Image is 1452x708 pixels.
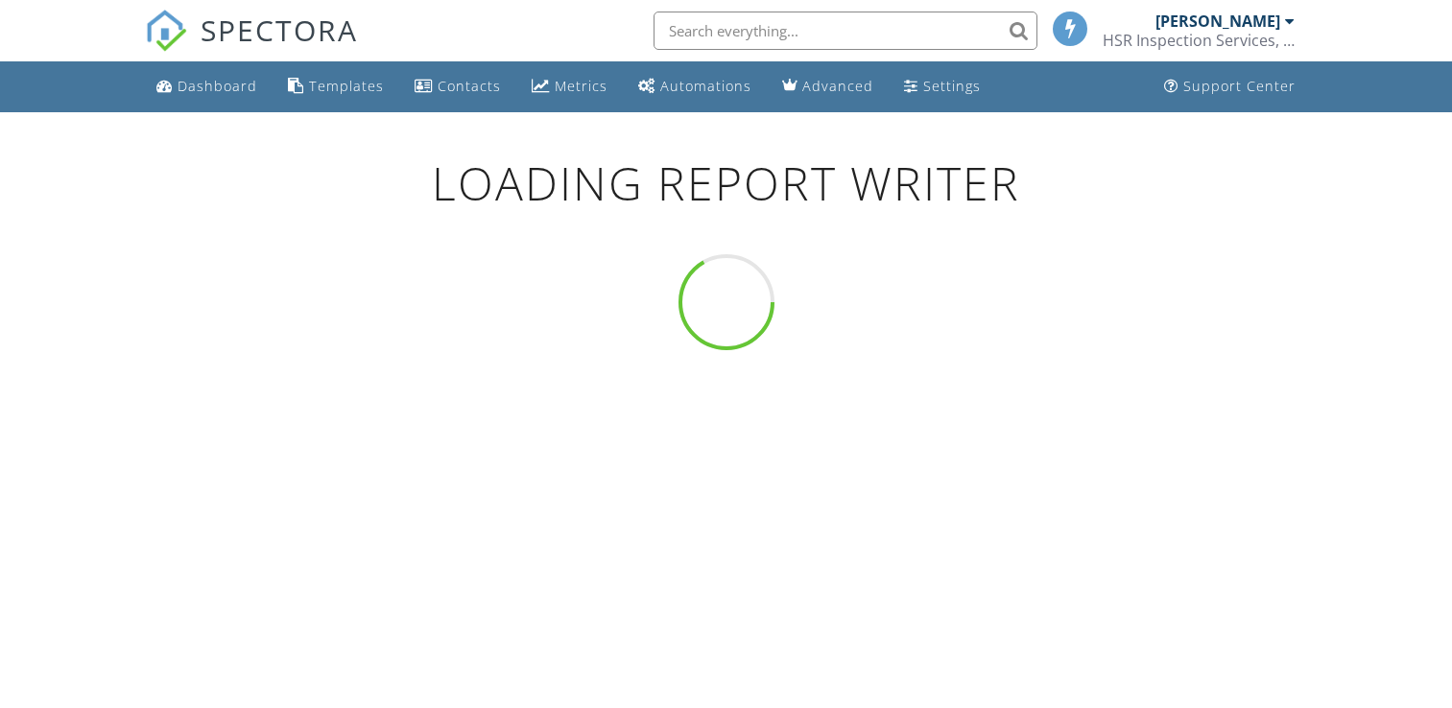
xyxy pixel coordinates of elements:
img: The Best Home Inspection Software - Spectora [145,10,187,52]
a: Dashboard [149,69,265,105]
a: Support Center [1156,69,1303,105]
div: Metrics [555,77,607,95]
div: Dashboard [178,77,257,95]
a: SPECTORA [145,26,358,66]
div: Automations [660,77,751,95]
div: Templates [309,77,384,95]
a: Advanced [774,69,881,105]
span: SPECTORA [201,10,358,50]
div: Support Center [1183,77,1296,95]
div: Advanced [802,77,873,95]
a: Metrics [524,69,615,105]
div: HSR Inspection Services, LLC [1103,31,1295,50]
a: Templates [280,69,392,105]
a: Contacts [407,69,509,105]
a: Automations (Basic) [631,69,759,105]
input: Search everything... [654,12,1037,50]
div: [PERSON_NAME] [1155,12,1280,31]
div: Contacts [438,77,501,95]
a: Settings [896,69,988,105]
div: Settings [923,77,981,95]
